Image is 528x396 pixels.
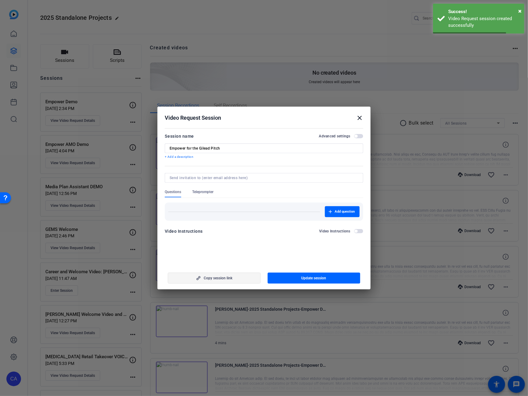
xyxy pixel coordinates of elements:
[518,6,522,16] button: Close
[319,229,351,234] h2: Video Instructions
[448,15,520,29] div: Video Request session created successfully
[335,209,355,214] span: Add question
[192,189,213,194] span: Teleprompter
[170,175,356,180] input: Send invitation to (enter email address here)
[518,7,522,15] span: ×
[268,273,361,284] button: Update session
[165,154,363,159] p: + Add a description
[319,134,350,139] h2: Advanced settings
[168,273,261,284] button: Copy session link
[170,146,358,151] input: Enter Session Name
[325,206,360,217] button: Add question
[448,8,520,15] div: Success!
[301,276,326,281] span: Update session
[165,228,203,235] div: Video Instructions
[165,114,363,122] div: Video Request Session
[165,189,181,194] span: Questions
[165,133,194,140] div: Session name
[204,276,232,281] span: Copy session link
[356,114,363,122] mat-icon: close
